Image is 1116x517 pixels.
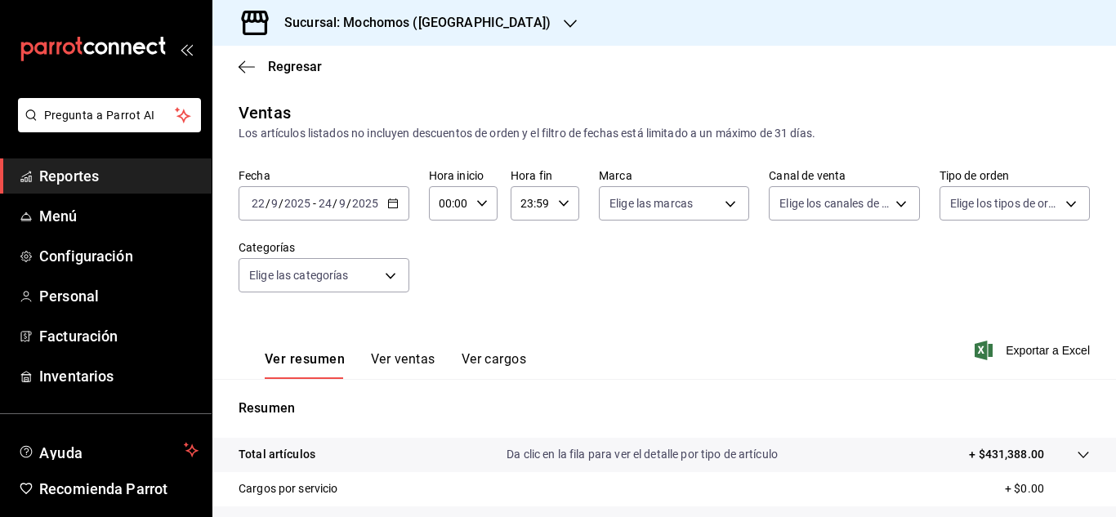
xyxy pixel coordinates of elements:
h3: Sucursal: Mochomos ([GEOGRAPHIC_DATA]) [271,13,551,33]
span: Elige los tipos de orden [950,195,1060,212]
a: Pregunta a Parrot AI [11,118,201,136]
span: Elige los canales de venta [779,195,889,212]
p: Resumen [239,399,1090,418]
button: Ver ventas [371,351,435,379]
input: -- [338,197,346,210]
span: / [266,197,270,210]
input: -- [270,197,279,210]
span: Facturación [39,325,199,347]
button: Ver cargos [462,351,527,379]
span: Configuración [39,245,199,267]
span: Ayuda [39,440,177,460]
p: + $0.00 [1005,480,1090,497]
button: open_drawer_menu [180,42,193,56]
label: Fecha [239,170,409,181]
p: Da clic en la fila para ver el detalle por tipo de artículo [507,446,778,463]
span: Pregunta a Parrot AI [44,107,176,124]
span: - [313,197,316,210]
input: ---- [351,197,379,210]
p: Total artículos [239,446,315,463]
button: Ver resumen [265,351,345,379]
button: Exportar a Excel [978,341,1090,360]
span: Recomienda Parrot [39,478,199,500]
p: + $431,388.00 [969,446,1044,463]
label: Categorías [239,242,409,253]
span: Inventarios [39,365,199,387]
button: Regresar [239,59,322,74]
label: Hora fin [511,170,579,181]
span: Personal [39,285,199,307]
span: / [333,197,337,210]
div: navigation tabs [265,351,526,379]
span: Elige las marcas [609,195,693,212]
label: Marca [599,170,749,181]
input: -- [318,197,333,210]
input: ---- [283,197,311,210]
span: Reportes [39,165,199,187]
label: Tipo de orden [940,170,1090,181]
span: Menú [39,205,199,227]
span: Regresar [268,59,322,74]
div: Ventas [239,100,291,125]
span: Elige las categorías [249,267,349,283]
div: Los artículos listados no incluyen descuentos de orden y el filtro de fechas está limitado a un m... [239,125,1090,142]
input: -- [251,197,266,210]
label: Hora inicio [429,170,498,181]
label: Canal de venta [769,170,919,181]
button: Pregunta a Parrot AI [18,98,201,132]
p: Cargos por servicio [239,480,338,497]
span: / [346,197,351,210]
span: / [279,197,283,210]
